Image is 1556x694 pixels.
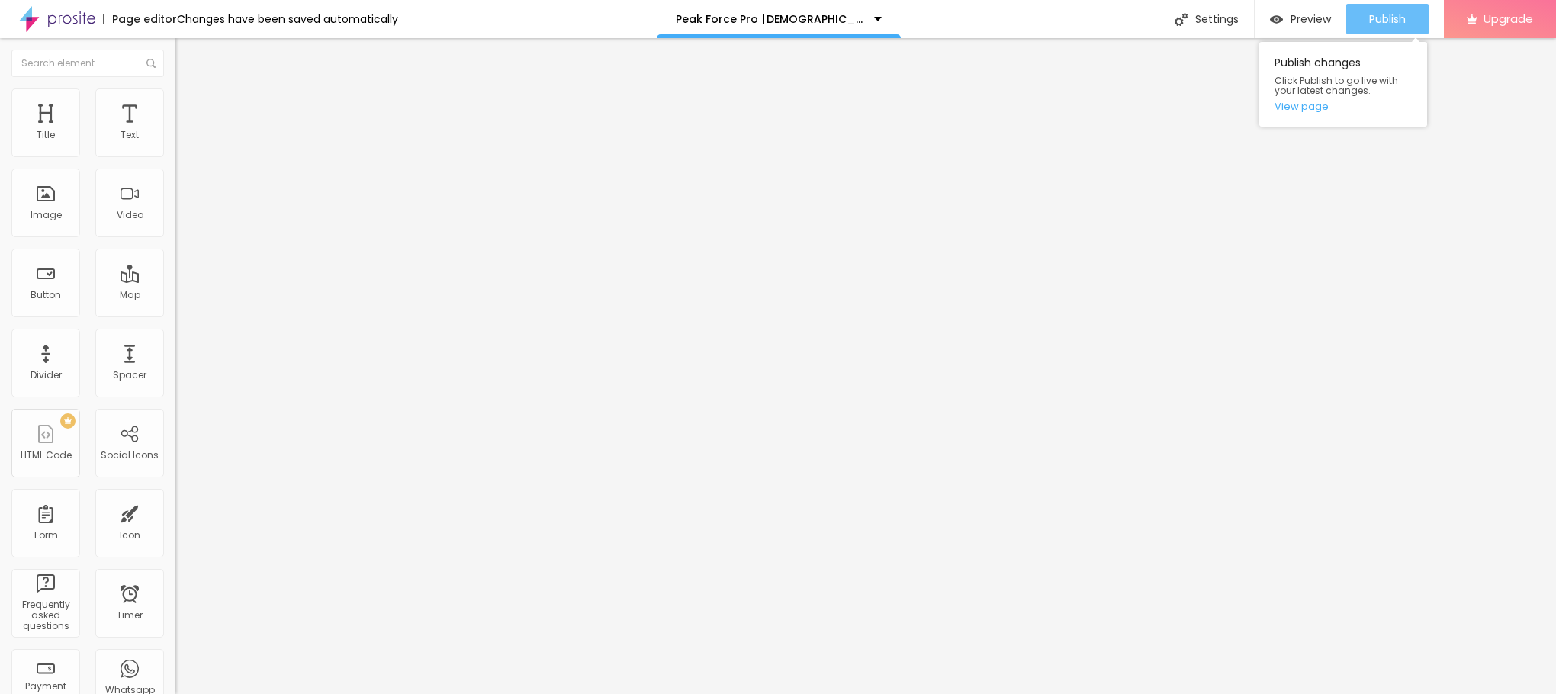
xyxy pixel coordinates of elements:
[117,610,143,621] div: Timer
[1291,13,1331,25] span: Preview
[1484,12,1533,25] span: Upgrade
[121,130,139,140] div: Text
[31,210,62,220] div: Image
[1255,4,1346,34] button: Preview
[101,450,159,461] div: Social Icons
[1275,101,1412,111] a: View page
[1175,13,1188,26] img: Icone
[1275,76,1412,95] span: Click Publish to go live with your latest changes.
[175,38,1556,694] iframe: Editor
[117,210,143,220] div: Video
[1346,4,1429,34] button: Publish
[1369,13,1406,25] span: Publish
[177,14,398,24] div: Changes have been saved automatically
[1270,13,1283,26] img: view-1.svg
[120,530,140,541] div: Icon
[31,370,62,381] div: Divider
[120,290,140,300] div: Map
[15,599,76,632] div: Frequently asked questions
[1259,42,1427,127] div: Publish changes
[103,14,177,24] div: Page editor
[113,370,146,381] div: Spacer
[676,14,863,24] p: Peak Force Pro [DEMOGRAPHIC_DATA][MEDICAL_DATA] [GEOGRAPHIC_DATA]: Support for [MEDICAL_DATA], St...
[11,50,164,77] input: Search element
[31,290,61,300] div: Button
[21,450,72,461] div: HTML Code
[37,130,55,140] div: Title
[146,59,156,68] img: Icone
[34,530,58,541] div: Form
